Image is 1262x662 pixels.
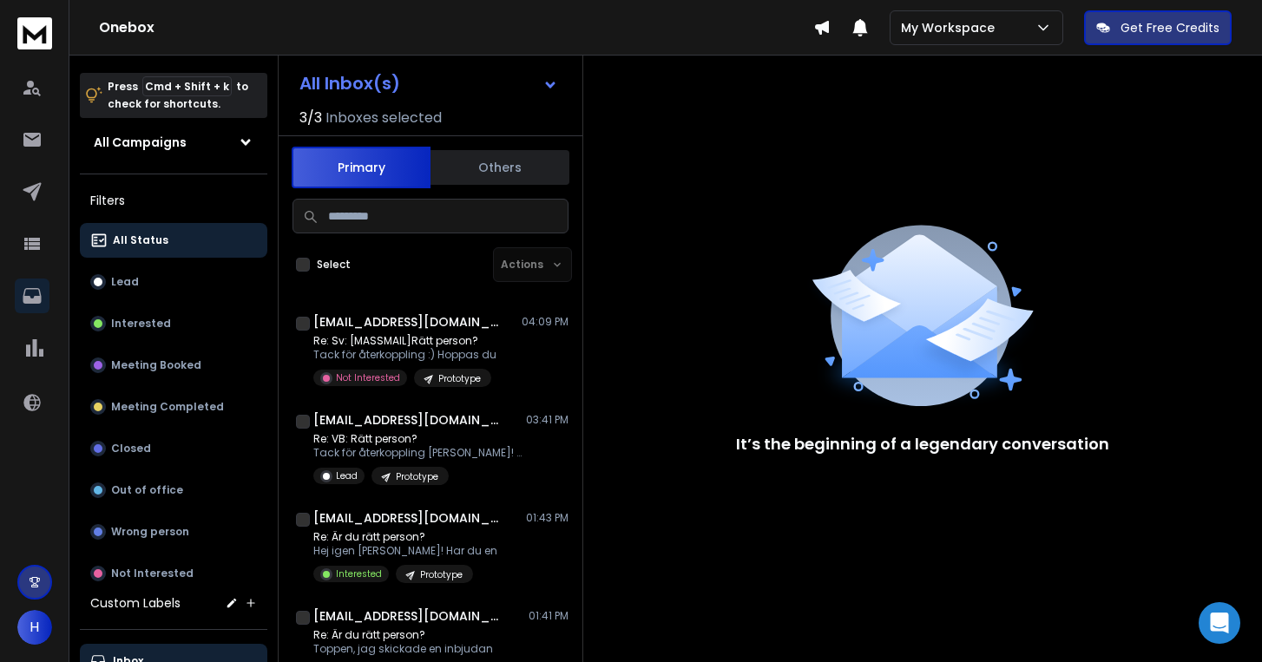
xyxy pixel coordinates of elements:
p: It’s the beginning of a legendary conversation [736,432,1109,456]
h1: [EMAIL_ADDRESS][DOMAIN_NAME] [313,411,504,429]
p: Tack för återkoppling :) Hoppas du [313,348,496,362]
p: Prototype [396,470,438,483]
button: H [17,610,52,645]
p: Out of office [111,483,183,497]
p: Re: Är du rätt person? [313,628,497,642]
p: Press to check for shortcuts. [108,78,248,113]
p: 01:41 PM [529,609,569,623]
p: 03:41 PM [526,413,569,427]
button: All Campaigns [80,125,267,160]
p: 01:43 PM [526,511,569,525]
p: Wrong person [111,525,189,539]
p: All Status [113,233,168,247]
h1: [EMAIL_ADDRESS][DOMAIN_NAME] [313,313,504,331]
button: Meeting Booked [80,348,267,383]
button: Primary [292,147,431,188]
h1: All Inbox(s) [299,75,400,92]
p: Prototype [438,372,481,385]
button: All Inbox(s) [286,66,572,101]
p: Hej igen [PERSON_NAME]! Har du en [313,544,497,558]
label: Select [317,258,351,272]
button: Wrong person [80,515,267,549]
span: 3 / 3 [299,108,322,128]
span: Cmd + Shift + k [142,76,232,96]
p: 04:09 PM [522,315,569,329]
p: Lead [111,275,139,289]
button: Interested [80,306,267,341]
p: Toppen, jag skickade en inbjudan [313,642,497,656]
div: Open Intercom Messenger [1199,602,1240,644]
h3: Custom Labels [90,594,181,612]
p: My Workspace [901,19,1002,36]
h1: Onebox [99,17,813,38]
p: Tack för återkoppling [PERSON_NAME]! Vi finns [313,446,522,460]
button: Get Free Credits [1084,10,1232,45]
p: Get Free Credits [1121,19,1219,36]
p: Prototype [420,568,463,581]
p: Not Interested [336,371,400,384]
h3: Filters [80,188,267,213]
p: Interested [111,317,171,331]
button: All Status [80,223,267,258]
p: Not Interested [111,567,194,580]
p: Re: Är du rätt person? [313,530,497,544]
button: Lead [80,265,267,299]
h1: [EMAIL_ADDRESS][DOMAIN_NAME] [313,509,504,527]
img: logo [17,17,52,49]
p: Interested [336,567,382,580]
p: Re: Sv: [MASSMAIL]Rätt person? [313,334,496,348]
button: Closed [80,431,267,466]
p: Re: VB: Rätt person? [313,432,522,446]
h1: All Campaigns [94,134,187,151]
p: Meeting Completed [111,400,224,414]
p: Meeting Booked [111,358,201,372]
h1: [EMAIL_ADDRESS][DOMAIN_NAME] [313,607,504,625]
h3: Inboxes selected [325,108,442,128]
p: Lead [336,469,358,482]
button: Meeting Completed [80,390,267,424]
button: Others [431,148,569,187]
button: Out of office [80,473,267,508]
p: Closed [111,442,151,456]
button: Not Interested [80,556,267,591]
